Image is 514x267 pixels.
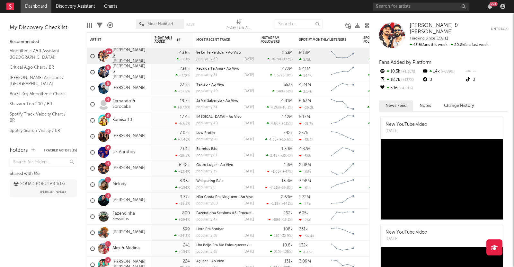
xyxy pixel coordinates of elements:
[299,138,314,142] div: -35.2k
[267,105,293,109] div: ( )
[282,170,292,174] span: +47 %
[299,250,313,254] div: 4.43k
[274,234,279,238] span: 110
[112,246,140,251] a: Alex & Medina
[174,137,190,142] div: +7.43 %
[244,154,254,157] div: [DATE]
[196,218,217,221] div: popularity: 47
[299,90,312,94] div: 2.14k
[196,83,224,87] a: Textão - Ao Vivo
[180,99,190,103] div: 19.7k
[410,37,448,40] span: Tracking Since: [DATE]
[244,170,254,173] div: [DATE]
[196,131,254,135] div: Low Profile
[180,67,190,71] div: 23.6k
[196,67,254,71] div: Recaída Te Ama - Ao Vivo
[196,115,242,119] a: [MEDICAL_DATA] - Ao Vivo
[112,64,148,80] a: [PERSON_NAME] & [PERSON_NAME]
[328,128,357,144] svg: Chart title
[174,234,190,238] div: +24.3 %
[398,87,413,90] span: +4.01 %
[174,169,190,174] div: +13.4 %
[196,138,217,141] div: popularity: 50
[267,169,293,174] div: ( )
[244,186,254,189] div: [DATE]
[328,144,357,160] svg: Chart title
[283,131,293,135] div: 742k
[112,182,126,187] a: Melody
[10,158,77,167] input: Search for folders...
[175,185,190,190] div: +104 %
[299,179,311,183] div: 3.98M
[244,106,254,109] div: [DATE]
[400,70,415,73] span: +1.36 %
[175,73,190,77] div: +179 %
[155,36,175,44] span: 7-Day Fans Added
[180,115,190,119] div: 17.4k
[281,202,292,206] span: -441 %
[196,170,217,173] div: popularity: 35
[284,163,293,167] div: 1.3M
[244,90,254,93] div: [DATE]
[284,259,293,263] div: 131k
[112,230,146,235] a: [PERSON_NAME]
[281,99,293,103] div: 4.41M
[10,24,77,32] div: My Discovery Checklist
[196,244,254,247] div: Um Beijo Pra Me Enlouquecer / Deixei de Ser Cowboy - Ao Vivo
[261,36,283,44] div: Instagram Followers
[280,154,292,158] span: -35.4 %
[244,250,254,254] div: [DATE]
[373,3,469,11] input: Search for artists
[299,234,314,238] div: -56.4k
[270,250,293,254] div: ( )
[196,260,254,263] div: Açúcar - Ao Vivo
[299,73,312,78] div: 544k
[410,22,491,36] a: [PERSON_NAME] & [PERSON_NAME]
[282,115,293,119] div: 1.12M
[328,48,357,64] svg: Chart title
[267,121,293,125] div: ( )
[179,163,190,167] div: 6.48k
[180,131,190,135] div: 7.02k
[112,85,146,91] a: [PERSON_NAME]
[379,100,413,111] button: News Feed
[281,67,293,71] div: 2.72M
[299,211,309,215] div: 605k
[196,73,217,77] div: popularity: 34
[196,186,216,189] div: popularity: 0
[328,225,357,241] svg: Chart title
[196,147,217,151] a: Barretos Bão
[196,228,254,231] div: Livre Pra Sonhar
[280,186,292,190] span: -36.8 %
[196,115,254,119] div: Yasmin - Ao Vivo
[299,57,311,62] div: 275k
[179,51,190,55] div: 43.8k
[299,259,311,263] div: 3.09M
[299,195,310,199] div: 1.72M
[379,67,422,76] div: 10.5k
[269,138,279,142] span: 4.03k
[379,84,422,92] div: 596
[299,147,311,151] div: 4.37M
[196,195,253,199] a: Não Conta Pra Ninguém - Ao Vivo
[182,211,190,215] div: 800
[176,57,190,61] div: +111 %
[87,16,92,35] div: Edit Columns
[281,147,293,151] div: 1.39M
[112,166,146,171] a: [PERSON_NAME]
[268,218,293,222] div: ( )
[226,16,252,35] div: 7-Day Fans Added (7-Day Fans Added)
[244,73,254,77] div: [DATE]
[112,211,148,222] a: Fazendinha Sessions
[174,89,190,93] div: +37.2 %
[10,170,77,178] div: Shared with Me
[175,202,190,206] div: -32.2 %
[299,227,308,231] div: 331k
[196,179,254,183] div: Whispering Rain
[281,58,292,61] span: +137 %
[281,218,292,222] span: -15.1 %
[196,228,224,231] a: Livre Pra Sonhar
[410,43,489,47] span: 20.8k fans last week
[490,2,498,6] div: 99 +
